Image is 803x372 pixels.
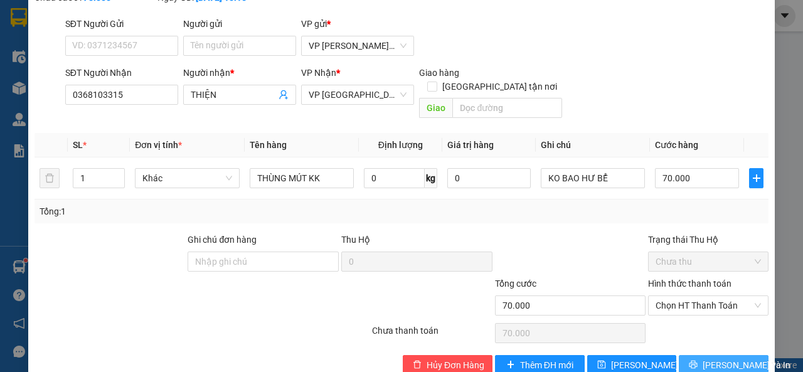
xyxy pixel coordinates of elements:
input: Ghi chú đơn hàng [188,252,339,272]
span: CỔ CHIÊN [30,82,132,93]
span: Định lượng [378,140,423,150]
button: delete [40,168,60,188]
span: [PERSON_NAME] thay đổi [611,358,711,372]
span: plus [506,360,515,370]
input: VD: Bàn, Ghế [250,168,354,188]
input: Ghi Chú [541,168,645,188]
div: Trạng thái Thu Hộ [648,233,768,247]
span: SL [73,140,83,150]
span: save [597,360,606,370]
div: SĐT Người Nhận [65,66,178,80]
span: Thu Hộ [341,235,370,245]
div: Người gửi [183,17,296,31]
span: Tổng cước [495,279,536,289]
div: VP gửi [301,17,414,31]
span: plus [750,173,763,183]
span: VP Trần Phú (Hàng) [309,36,407,55]
span: user-add [279,90,289,100]
span: Chưa thu [656,252,761,271]
span: Tên hàng [250,140,287,150]
span: [GEOGRAPHIC_DATA] tận nơi [437,80,562,93]
div: Người nhận [183,66,296,80]
span: GIAO: [5,82,132,93]
label: Ghi chú đơn hàng [188,235,257,245]
span: Giá trị hàng [447,140,494,150]
strong: BIÊN NHẬN GỬI HÀNG [42,7,146,19]
div: Tổng: 1 [40,205,311,218]
div: SĐT Người Gửi [65,17,178,31]
span: delete [413,360,422,370]
span: VP [PERSON_NAME] ([GEOGRAPHIC_DATA]) - [5,24,117,48]
span: [PERSON_NAME] và In [703,358,790,372]
span: VP [GEOGRAPHIC_DATA] [35,54,147,66]
button: plus [749,168,763,188]
span: Khác [142,169,231,188]
span: Đơn vị tính [135,140,182,150]
span: VP Bình Phú [309,85,407,104]
span: CÓ [67,68,80,80]
span: Giao hàng [419,68,459,78]
label: Hình thức thanh toán [648,279,731,289]
p: GỬI: [5,24,183,48]
div: Chưa thanh toán [371,324,494,346]
span: printer [689,360,698,370]
th: Ghi chú [536,133,650,157]
input: Dọc đường [452,98,561,118]
p: NHẬN: [5,54,183,66]
span: Hủy Đơn Hàng [427,358,484,372]
span: Thêm ĐH mới [520,358,573,372]
span: 0358785291 - [5,68,80,80]
span: Giao [419,98,452,118]
span: VP Nhận [301,68,336,78]
span: Cước hàng [655,140,698,150]
span: Chọn HT Thanh Toán [656,296,761,315]
span: NHẬN BXMT [75,82,132,93]
span: kg [425,168,437,188]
